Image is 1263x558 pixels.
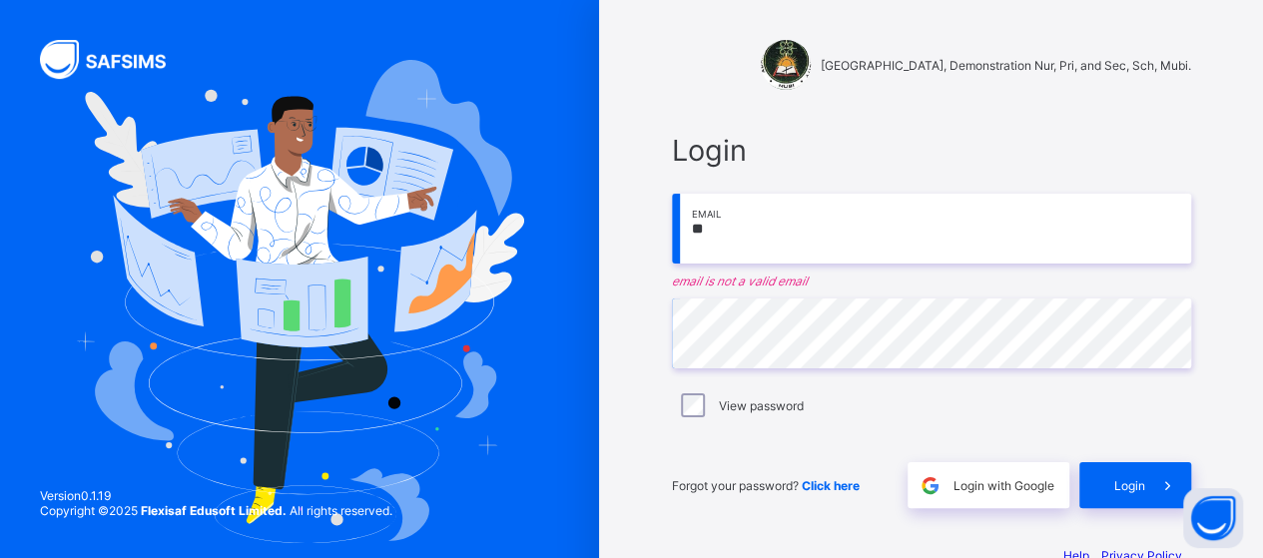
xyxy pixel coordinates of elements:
[141,503,287,518] strong: Flexisaf Edusoft Limited.
[1183,488,1243,548] button: Open asap
[821,58,1191,73] span: [GEOGRAPHIC_DATA], Demonstration Nur, Pri, and Sec, Sch, Mubi.
[802,478,860,493] a: Click here
[672,478,860,493] span: Forgot your password?
[40,40,190,79] img: SAFSIMS Logo
[1114,478,1145,493] span: Login
[672,274,1191,288] em: email is not a valid email
[953,478,1054,493] span: Login with Google
[672,133,1191,168] span: Login
[40,488,392,503] span: Version 0.1.19
[919,474,942,497] img: google.396cfc9801f0270233282035f929180a.svg
[719,398,804,413] label: View password
[40,503,392,518] span: Copyright © 2025 All rights reserved.
[75,60,523,542] img: Hero Image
